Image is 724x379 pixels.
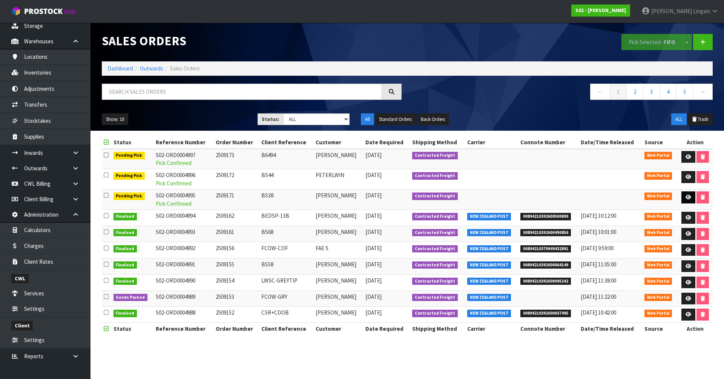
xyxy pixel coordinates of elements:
[114,193,145,200] span: Pending Pick
[410,136,465,148] th: Shipping Method
[590,84,610,100] a: ←
[154,169,214,189] td: S02-ORD0004996
[621,34,683,50] button: Pick Selected -FIFO
[154,189,214,210] td: S02-ORD0004995
[575,7,626,14] strong: S02 - [PERSON_NAME]
[365,212,382,219] span: [DATE]
[214,210,260,226] td: 2509162
[693,84,713,100] a: →
[465,323,518,335] th: Carrier
[643,84,660,100] a: 3
[467,213,511,220] span: NEW ZEALAND POST
[660,84,676,100] a: 4
[112,136,154,148] th: Status
[156,159,192,167] span: Pick Confirmed
[154,258,214,274] td: S02-ORD0004991
[154,307,214,323] td: S02-ORD0004988
[214,290,260,307] td: 2509153
[259,258,314,274] td: BS58
[214,242,260,258] td: 2509156
[412,245,458,253] span: Contracted Freight
[259,136,314,148] th: Client Reference
[259,226,314,242] td: BS68
[156,180,192,187] span: Pick Confirmed
[154,323,214,335] th: Reference Number
[644,193,672,200] span: Web Portal
[259,274,314,290] td: LWSC-GREYTIP
[114,229,137,237] span: Finalised
[154,290,214,307] td: S02-ORD0004989
[314,242,364,258] td: FAE S
[571,5,630,17] a: S02 - [PERSON_NAME]
[314,210,364,226] td: [PERSON_NAME]
[114,310,137,317] span: Finalised
[154,242,214,258] td: S02-ORD0004992
[412,261,458,269] span: Contracted Freight
[154,274,214,290] td: S02-ORD0004990
[520,245,571,253] span: 00894210379949432891
[644,152,672,159] span: Web Portal
[687,113,713,125] button: Trash
[467,261,511,269] span: NEW ZEALAND POST
[412,229,458,237] span: Contracted Freight
[581,245,614,252] span: [DATE] 9:59:00
[413,84,713,102] nav: Page navigation
[114,172,145,180] span: Pending Pick
[644,172,672,180] span: Web Portal
[214,149,260,169] td: 2509173
[140,65,163,72] a: Outwards
[112,323,154,335] th: Status
[465,136,518,148] th: Carrier
[154,136,214,148] th: Reference Number
[664,38,675,46] strong: FIFO
[365,245,382,252] span: [DATE]
[644,278,672,285] span: Web Portal
[581,261,616,268] span: [DATE] 11:05:00
[365,261,382,268] span: [DATE]
[259,290,314,307] td: FCOW-GRY
[114,294,148,301] span: Goods Packed
[314,307,364,323] td: [PERSON_NAME]
[114,152,145,159] span: Pending Pick
[259,149,314,169] td: B6494
[412,172,458,180] span: Contracted Freight
[114,261,137,269] span: Finalised
[520,213,571,220] span: 00894210392600500890
[114,213,137,220] span: Finalised
[579,136,643,148] th: Date/Time Released
[314,136,364,148] th: Customer
[412,310,458,317] span: Contracted Freight
[520,229,571,237] span: 00894210392600490856
[24,6,63,16] span: ProStock
[102,113,128,125] button: Show: 10
[314,149,364,169] td: [PERSON_NAME]
[259,242,314,258] td: FCOW-COF
[154,210,214,226] td: S02-ORD0004994
[114,278,137,285] span: Finalised
[412,193,458,200] span: Contracted Freight
[626,84,643,100] a: 2
[102,84,382,100] input: Search sales orders
[314,274,364,290] td: [PERSON_NAME]
[644,294,672,301] span: Web Portal
[467,310,511,317] span: NEW ZEALAND POST
[651,8,692,15] span: [PERSON_NAME]
[520,278,571,285] span: 00894210392600095242
[467,278,511,285] span: NEW ZEALAND POST
[610,84,627,100] a: 1
[214,169,260,189] td: 2509172
[64,8,76,15] small: WMS
[259,323,314,335] th: Client Reference
[644,229,672,237] span: Web Portal
[520,261,571,269] span: 00894210392600064149
[412,152,458,159] span: Contracted Freight
[581,212,616,219] span: [DATE] 10:12:00
[364,323,410,335] th: Date Required
[314,189,364,210] td: [PERSON_NAME]
[678,323,713,335] th: Action
[314,226,364,242] td: [PERSON_NAME]
[214,258,260,274] td: 2509155
[314,169,364,189] td: PETERLWIN
[365,171,382,179] span: [DATE]
[259,307,314,323] td: CSR+CDOB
